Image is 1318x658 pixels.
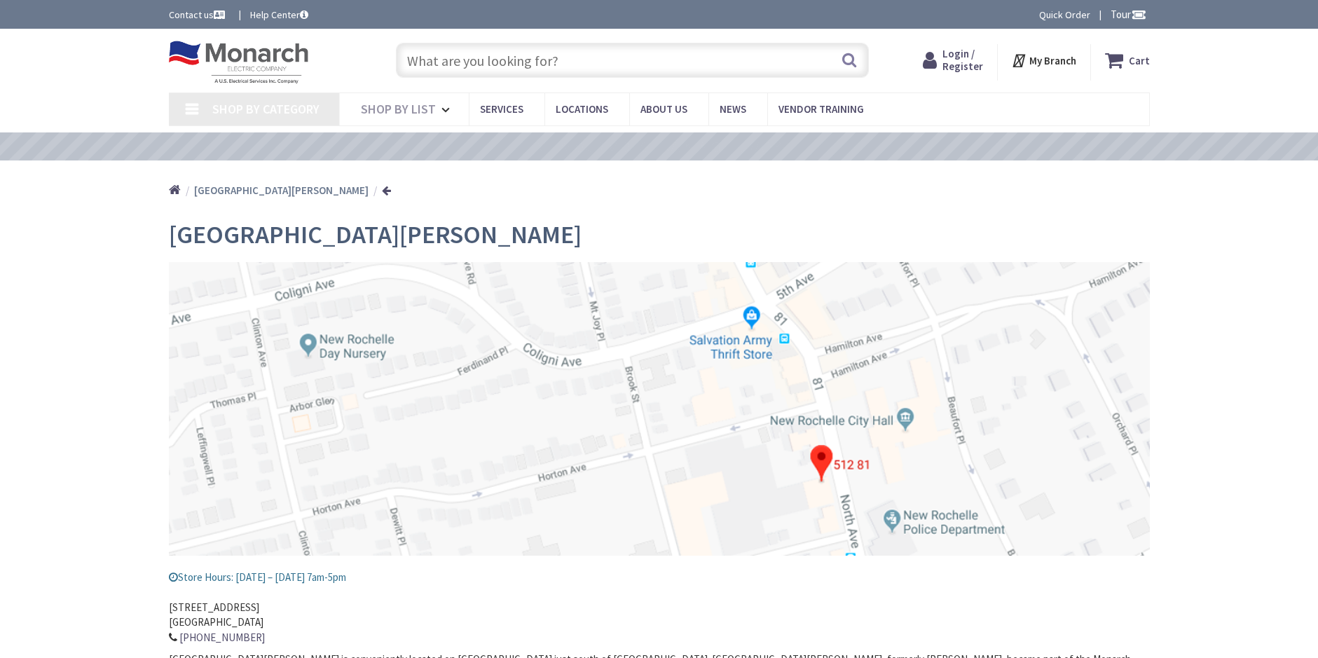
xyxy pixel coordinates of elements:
[1011,48,1076,73] div: My Branch
[720,102,746,116] span: News
[942,47,983,73] span: Login / Register
[1039,8,1090,22] a: Quick Order
[169,262,1150,556] img: 12-3.PNG
[1129,48,1150,73] strong: Cart
[537,139,781,155] a: VIEW OUR VIDEO TRAINING LIBRARY
[1029,54,1076,67] strong: My Branch
[169,570,346,584] span: Store Hours: [DATE] – [DATE] 7am-5pm
[1105,48,1150,73] a: Cart
[361,101,436,117] span: Shop By List
[212,101,320,117] span: Shop By Category
[169,8,228,22] a: Contact us
[1111,8,1146,21] span: Tour
[778,102,864,116] span: Vendor Training
[640,102,687,116] span: About Us
[169,585,1150,645] address: [STREET_ADDRESS] [GEOGRAPHIC_DATA]
[480,102,523,116] span: Services
[169,219,582,250] span: [GEOGRAPHIC_DATA][PERSON_NAME]
[179,630,265,645] a: [PHONE_NUMBER]
[194,184,369,197] strong: [GEOGRAPHIC_DATA][PERSON_NAME]
[169,41,309,84] img: Monarch Electric Company
[396,43,869,78] input: What are you looking for?
[556,102,608,116] span: Locations
[250,8,308,22] a: Help Center
[923,48,983,73] a: Login / Register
